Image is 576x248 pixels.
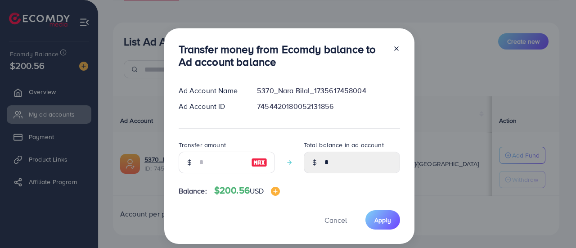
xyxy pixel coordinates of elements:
[538,207,569,241] iframe: Chat
[250,101,407,112] div: 7454420180052131856
[324,215,347,225] span: Cancel
[250,86,407,96] div: 5370_Nara Bilal_1735617458004
[271,187,280,196] img: image
[365,210,400,230] button: Apply
[179,140,226,149] label: Transfer amount
[313,210,358,230] button: Cancel
[250,186,264,196] span: USD
[374,216,391,225] span: Apply
[171,86,250,96] div: Ad Account Name
[214,185,280,196] h4: $200.56
[171,101,250,112] div: Ad Account ID
[179,186,207,196] span: Balance:
[304,140,384,149] label: Total balance in ad account
[179,43,386,69] h3: Transfer money from Ecomdy balance to Ad account balance
[251,157,267,168] img: image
